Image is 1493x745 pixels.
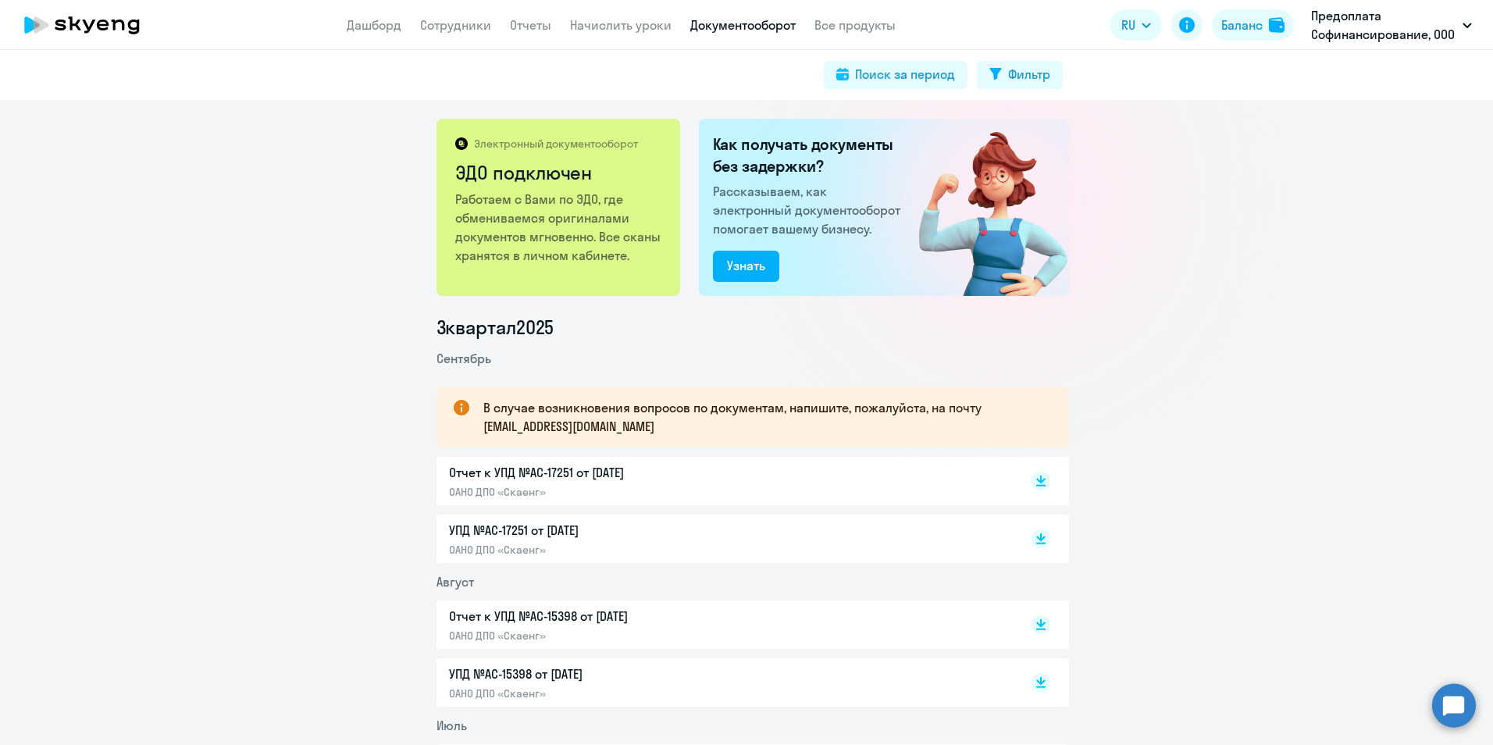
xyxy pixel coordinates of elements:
[713,251,779,282] button: Узнать
[436,718,467,733] span: Июль
[455,190,664,265] p: Работаем с Вами по ЭДО, где обмениваемся оригиналами документов мгновенно. Все сканы хранятся в л...
[449,543,777,557] p: ОАНО ДПО «Скаенг»
[1110,9,1162,41] button: RU
[449,463,777,482] p: Отчет к УПД №AC-17251 от [DATE]
[449,463,999,499] a: Отчет к УПД №AC-17251 от [DATE]ОАНО ДПО «Скаенг»
[1008,65,1050,84] div: Фильтр
[449,521,777,540] p: УПД №AC-17251 от [DATE]
[436,574,474,590] span: Август
[449,665,777,683] p: УПД №AC-15398 от [DATE]
[449,521,999,557] a: УПД №AC-17251 от [DATE]ОАНО ДПО «Скаенг»
[449,607,777,626] p: Отчет к УПД №AC-15398 от [DATE]
[570,17,672,33] a: Начислить уроки
[1121,16,1135,34] span: RU
[1269,17,1285,33] img: balance
[483,398,1041,436] p: В случае возникновения вопросов по документам, напишите, пожалуйста, на почту [EMAIL_ADDRESS][DOM...
[449,485,777,499] p: ОАНО ДПО «Скаенг»
[1303,6,1480,44] button: Предоплата Софинансирование, ООО "ХАЯТ КИМЬЯ"
[855,65,955,84] div: Поиск за период
[455,160,664,185] h2: ЭДО подключен
[713,134,907,177] h2: Как получать документы без задержки?
[1311,6,1456,44] p: Предоплата Софинансирование, ООО "ХАЯТ КИМЬЯ"
[727,256,765,275] div: Узнать
[893,119,1069,296] img: connected
[436,315,1069,340] li: 3 квартал 2025
[1221,16,1263,34] div: Баланс
[436,351,491,366] span: Сентябрь
[449,629,777,643] p: ОАНО ДПО «Скаенг»
[449,665,999,700] a: УПД №AC-15398 от [DATE]ОАНО ДПО «Скаенг»
[1212,9,1294,41] button: Балансbalance
[420,17,491,33] a: Сотрудники
[449,607,999,643] a: Отчет к УПД №AC-15398 от [DATE]ОАНО ДПО «Скаенг»
[474,137,638,151] p: Электронный документооборот
[824,61,967,89] button: Поиск за период
[449,686,777,700] p: ОАНО ДПО «Скаенг»
[510,17,551,33] a: Отчеты
[713,182,907,238] p: Рассказываем, как электронный документооборот помогает вашему бизнесу.
[347,17,401,33] a: Дашборд
[977,61,1063,89] button: Фильтр
[814,17,896,33] a: Все продукты
[690,17,796,33] a: Документооборот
